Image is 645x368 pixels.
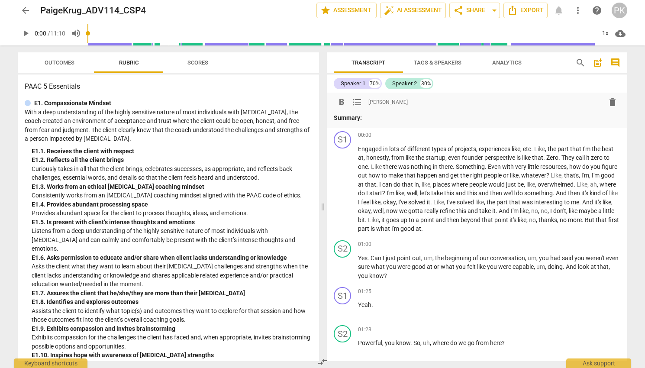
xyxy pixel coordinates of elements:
[546,172,551,179] span: ?
[529,207,531,214] span: ,
[417,190,420,197] span: ,
[444,199,447,206] span: ,
[484,154,516,161] span: perspective
[577,181,587,188] span: Filler word
[435,216,447,223] span: and
[400,145,407,152] span: of
[317,357,328,367] span: compare_arrows
[566,358,631,368] div: Ask support
[399,207,408,214] span: we
[358,145,383,152] span: Engaged
[368,172,381,179] span: how
[478,190,490,197] span: and
[579,172,581,179] span: ,
[515,163,528,170] span: very
[381,172,388,179] span: to
[558,154,561,161] span: .
[539,216,557,223] span: thanks
[479,145,512,152] span: experiences
[602,190,609,197] span: of
[384,5,442,16] span: AI Assessment
[550,207,553,214] span: I
[548,145,558,152] span: the
[586,154,591,161] span: it
[334,114,362,121] strong: Summary:
[389,145,400,152] span: lots
[431,190,444,197] span: take
[589,172,592,179] span: ,
[592,5,602,16] span: help
[381,216,386,223] span: it
[475,199,484,206] span: Filler word
[521,172,546,179] span: whatever
[590,190,602,197] span: kind
[420,216,435,223] span: point
[571,199,579,206] span: me
[564,172,579,179] span: that's
[574,56,587,70] button: Search
[447,216,461,223] span: then
[366,190,369,197] span: I
[416,216,420,223] span: a
[398,199,408,206] span: I've
[407,190,417,197] span: well
[558,145,570,152] span: part
[507,5,544,16] span: Export
[449,3,489,18] button: Share
[503,3,548,18] button: Export
[566,207,569,214] span: ,
[520,207,529,214] span: like
[524,181,526,188] span: ,
[389,154,391,161] span: ,
[430,199,433,206] span: .
[383,163,398,170] span: there
[545,145,548,152] span: ,
[487,199,497,206] span: the
[32,155,312,165] div: E1. 2. Reflects all the client brings
[553,207,566,214] span: don't
[448,154,462,161] span: even
[541,207,548,214] span: Filler word
[414,181,419,188] span: in
[409,216,416,223] span: to
[376,225,391,232] span: what
[20,28,31,39] span: play_arrow
[604,154,610,161] span: to
[371,207,373,214] span: ,
[422,181,430,188] span: Filler word
[502,163,515,170] span: with
[71,28,81,39] span: volume_up
[392,79,417,88] div: Speaker 2
[358,181,365,188] span: at
[406,154,416,161] span: like
[468,207,479,214] span: and
[524,190,553,197] span: something
[457,199,475,206] span: solved
[597,26,613,40] div: 1x
[522,154,532,161] span: like
[376,181,379,188] span: .
[379,181,382,188] span: I
[119,59,139,66] span: Rubric
[381,199,383,206] span: ,
[492,207,496,214] span: it
[615,28,626,39] span: cloud_download
[581,172,589,179] span: I'm
[582,199,594,206] span: And
[485,163,488,170] span: .
[597,181,600,188] span: ,
[369,79,381,88] div: 70%
[589,3,605,18] a: Help
[400,225,416,232] span: good
[553,190,556,197] span: .
[494,216,510,223] span: point
[368,216,379,223] span: Filler word
[484,172,503,179] span: people
[34,99,111,108] p: E1. Compassionate Mindset
[583,145,592,152] span: I'm
[503,190,516,197] span: we'll
[453,163,456,170] span: .
[440,207,456,214] span: refine
[579,207,598,214] span: maybe
[560,216,568,223] span: no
